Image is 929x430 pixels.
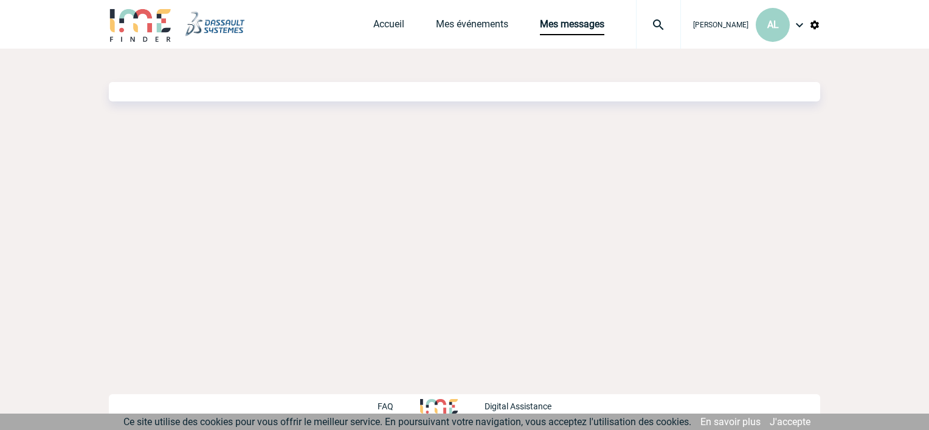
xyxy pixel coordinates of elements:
img: http://www.idealmeetingsevents.fr/ [420,399,458,414]
a: Mes événements [436,18,508,35]
p: Digital Assistance [485,401,551,411]
span: [PERSON_NAME] [693,21,748,29]
p: FAQ [378,401,393,411]
span: Ce site utilise des cookies pour vous offrir le meilleur service. En poursuivant votre navigation... [123,416,691,428]
a: J'accepte [770,416,810,428]
a: Mes messages [540,18,604,35]
a: FAQ [378,400,420,411]
img: IME-Finder [109,7,172,42]
span: AL [767,19,779,30]
a: En savoir plus [700,416,761,428]
a: Accueil [373,18,404,35]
